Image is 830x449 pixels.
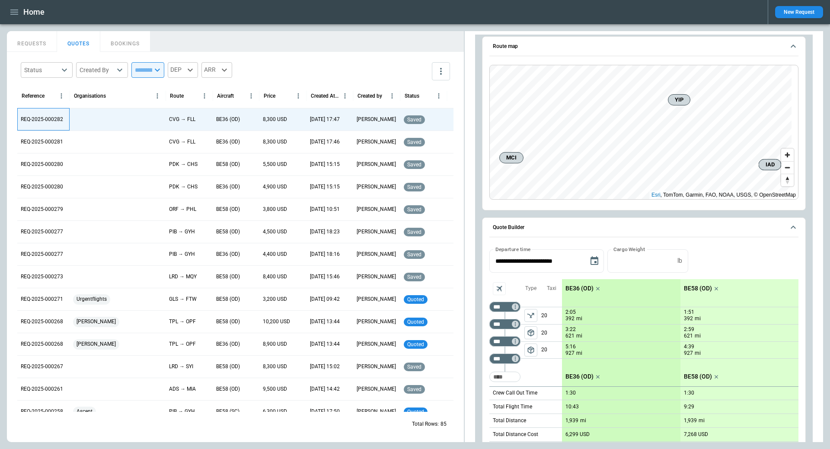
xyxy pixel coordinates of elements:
span: quoted [405,296,426,303]
p: [PERSON_NAME] [357,228,396,236]
p: REQ-2025-000268 [21,318,63,325]
p: ADS → MIA [169,385,196,393]
p: REQ-2025-000282 [21,116,63,123]
span: saved [405,184,423,190]
p: 392 [684,315,693,322]
p: BE58 (OD) [216,318,240,325]
p: 09/16/2025 10:51 [310,206,340,213]
p: [PERSON_NAME] [357,183,396,191]
p: REQ-2025-000273 [21,273,63,280]
p: PIB → GYH [169,228,195,236]
span: [PERSON_NAME] [73,311,119,333]
p: BE58 (OD) [216,385,240,393]
p: mi [576,350,582,357]
p: BE58 (OD) [216,228,240,236]
p: 1:30 [565,390,576,396]
p: mi [699,417,705,424]
p: [PERSON_NAME] [357,161,396,168]
p: TPL → OPF [169,341,196,348]
span: MCI [503,153,520,162]
span: IAD [763,160,778,169]
button: Zoom out [781,161,794,174]
div: ARR [201,62,232,78]
p: 09/16/2025 17:47 [310,116,340,123]
p: 08/22/2025 17:50 [310,408,340,415]
p: lb [677,257,682,264]
p: Total Rows: [412,420,439,428]
p: BE36 (OD) [216,116,240,123]
button: Organisations column menu [151,90,163,102]
p: 8,300 USD [263,363,287,370]
p: 1:51 [684,309,694,315]
p: [PERSON_NAME] [357,318,396,325]
span: package_2 [527,346,535,354]
div: Price [264,93,275,99]
p: Type [525,285,536,292]
p: 9,500 USD [263,385,287,393]
span: quoted [405,341,426,347]
p: 1,939 [684,417,697,424]
p: 5,500 USD [263,161,287,168]
p: 1:30 [684,390,694,396]
button: Choose date, selected date is Sep 16, 2025 [586,252,603,270]
p: 4,500 USD [263,228,287,236]
button: left aligned [524,344,537,357]
button: left aligned [524,326,537,339]
p: BE36 (OD) [216,251,240,258]
p: Total Flight Time [493,403,532,411]
h1: Home [23,7,45,17]
button: QUOTES [57,31,100,52]
p: mi [695,332,701,340]
button: Reference column menu [55,90,67,102]
span: saved [405,117,423,123]
span: Urgentflights [73,288,110,310]
span: Type of sector [524,326,537,339]
button: Created At (UTC-05:00) column menu [339,90,351,102]
div: Too short [489,353,520,364]
label: Cargo Weight [613,245,645,253]
p: 3,800 USD [263,206,287,213]
button: REQUESTS [7,31,57,52]
p: BE36 (OD) [216,341,240,348]
div: Created At (UTC-05:00) [311,93,339,99]
p: 4:39 [684,344,694,350]
canvas: Map [490,65,792,199]
div: Status [405,93,419,99]
p: 09/12/2025 18:23 [310,228,340,236]
p: Taxi [547,285,556,292]
p: mi [576,332,582,340]
p: REQ-2025-000280 [21,183,63,191]
span: saved [405,274,423,280]
div: Created By [80,66,114,74]
p: BE58 (OD) [684,285,712,292]
span: Type of sector [524,344,537,357]
button: Quote Builder [489,218,798,238]
p: REQ-2025-000280 [21,161,63,168]
div: DEP [168,62,198,78]
p: 3,200 USD [263,296,287,303]
button: Aircraft column menu [245,90,257,102]
p: PIB → GYH [169,251,195,258]
span: [PERSON_NAME] [73,333,119,355]
p: 8,900 USD [263,341,287,348]
span: saved [405,386,423,392]
div: , TomTom, Garmin, FAO, NOAA, USGS, © OpenStreetMap [651,191,796,199]
p: mi [580,417,586,424]
div: Route [170,93,184,99]
div: Too short [489,319,520,329]
p: REQ-2025-000268 [21,341,63,348]
p: 08/26/2025 14:42 [310,385,340,393]
button: Route column menu [198,90,211,102]
p: BE58 (OD) [684,373,712,380]
p: REQ-2025-000277 [21,228,63,236]
span: Ascent [73,401,96,423]
p: BE36 (OD) [216,183,240,191]
div: Too short [489,336,520,347]
p: 5:16 [565,344,576,350]
button: Price column menu [292,90,304,102]
div: Too short [489,372,520,382]
p: 6,300 USD [263,408,287,415]
button: Reset bearing to north [781,174,794,186]
p: 10,200 USD [263,318,290,325]
p: 20 [541,325,562,341]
